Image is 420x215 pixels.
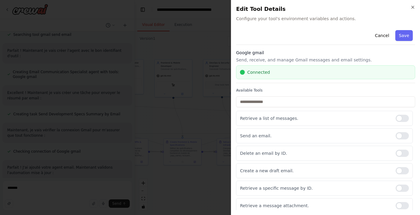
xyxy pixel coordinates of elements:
label: Available Tools [236,88,415,93]
p: Delete an email by ID. [240,150,391,156]
p: Retrieve a list of messages. [240,115,391,121]
span: Configure your tool's environment variables and actions. [236,16,415,22]
p: Create a new draft email. [240,168,391,174]
button: Cancel [371,30,393,41]
h3: Google gmail [236,50,415,56]
button: Save [395,30,413,41]
span: Connected [247,69,270,75]
p: Send an email. [240,133,391,139]
p: Retrieve a message attachment. [240,203,391,209]
h2: Edit Tool Details [236,5,415,13]
p: Retrieve a specific message by ID. [240,185,391,191]
p: Send, receive, and manage Gmail messages and email settings. [236,57,415,63]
